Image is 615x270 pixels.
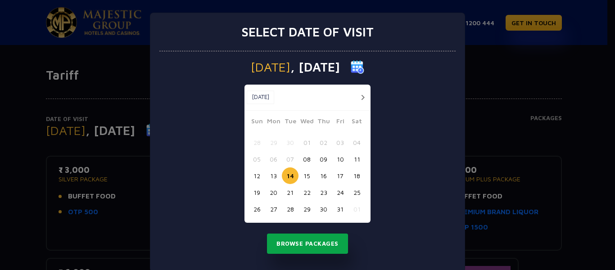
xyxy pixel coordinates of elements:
button: 28 [282,201,298,217]
span: , [DATE] [290,61,340,73]
button: 29 [265,134,282,151]
button: 02 [315,134,332,151]
button: 19 [249,184,265,201]
button: 25 [348,184,365,201]
h3: Select date of visit [241,24,374,40]
button: 10 [332,151,348,167]
button: 30 [282,134,298,151]
button: 11 [348,151,365,167]
button: 23 [315,184,332,201]
button: 17 [332,167,348,184]
button: 20 [265,184,282,201]
button: 05 [249,151,265,167]
button: 01 [348,201,365,217]
button: 03 [332,134,348,151]
button: 18 [348,167,365,184]
button: 21 [282,184,298,201]
button: 08 [298,151,315,167]
button: 04 [348,134,365,151]
button: 31 [332,201,348,217]
button: 24 [332,184,348,201]
span: Wed [298,116,315,129]
button: 13 [265,167,282,184]
span: Fri [332,116,348,129]
button: 30 [315,201,332,217]
span: Sun [249,116,265,129]
span: Mon [265,116,282,129]
button: 15 [298,167,315,184]
button: Browse Packages [267,234,348,254]
button: 26 [249,201,265,217]
span: Sat [348,116,365,129]
span: Thu [315,116,332,129]
button: 22 [298,184,315,201]
span: [DATE] [251,61,290,73]
button: 07 [282,151,298,167]
button: 14 [282,167,298,184]
button: 06 [265,151,282,167]
button: [DATE] [247,90,274,104]
img: calender icon [351,60,364,74]
button: 27 [265,201,282,217]
span: Tue [282,116,298,129]
button: 01 [298,134,315,151]
button: 28 [249,134,265,151]
button: 16 [315,167,332,184]
button: 12 [249,167,265,184]
button: 29 [298,201,315,217]
button: 09 [315,151,332,167]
